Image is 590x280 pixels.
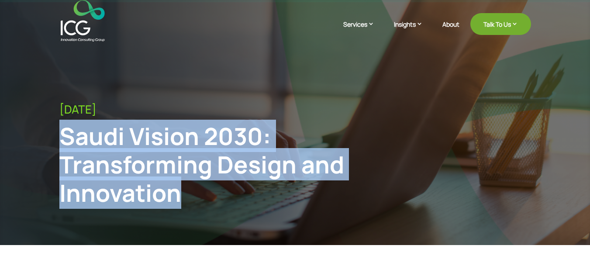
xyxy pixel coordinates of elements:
[394,20,431,41] a: Insights
[343,20,383,41] a: Services
[59,103,531,116] div: [DATE]
[442,21,459,41] a: About
[59,122,423,207] div: Saudi Vision 2030: Transforming Design and Innovation
[445,186,590,280] div: أداة الدردشة
[470,13,531,35] a: Talk To Us
[445,186,590,280] iframe: Chat Widget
